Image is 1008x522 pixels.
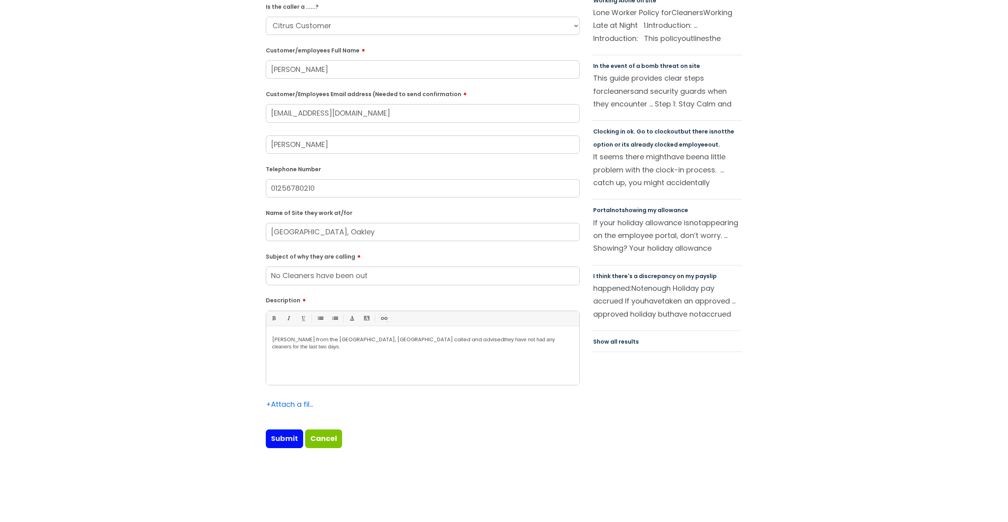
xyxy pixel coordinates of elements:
[266,164,580,173] label: Telephone Number
[272,336,573,350] p: [PERSON_NAME] from the [GEOGRAPHIC_DATA], [GEOGRAPHIC_DATA] called and advised
[593,282,741,320] p: happened: enough Holiday pay accrued If you taken an approved ... approved holiday but accrued en...
[593,272,717,280] a: I think there's a discrepancy on my payslip
[298,313,308,323] a: Underline(Ctrl-U)
[266,88,580,98] label: Customer/Employees Email address (Needed to send confirmation
[631,283,644,293] span: Not
[593,151,741,189] p: It seems there might a little problem with the clock-in process. ... catch up, you might accident...
[667,152,684,162] span: have
[708,141,720,149] span: out.
[593,217,741,255] p: If your holiday allowance is appearing on the employee portal, don’t worry. ... Showing? Your hol...
[305,429,342,448] a: Cancel
[330,313,340,323] a: 1. Ordered List (Ctrl-Shift-8)
[604,86,634,96] span: cleaners
[593,6,741,44] p: Lone Worker Policy for Working Late at Night 1.Introduction: ... Introduction: This policy the gu...
[266,44,580,54] label: Customer/employees Full Name
[671,8,703,17] span: Cleaners
[362,313,371,323] a: Back Color
[593,338,639,346] a: Show all results
[347,313,357,323] a: Font Color
[670,128,681,135] span: out
[266,398,313,411] div: Attach a file
[593,128,734,148] a: Clocking in ok. Go to clockoutbut there isnotthe option or its already clocked employeeout.
[266,135,580,154] input: Your Name
[266,104,580,122] input: Email
[593,72,741,110] p: This guide provides clear steps for and security guards when they encounter ... Step 1: Stay Calm...
[269,313,279,323] a: Bold (Ctrl-B)
[644,296,662,306] span: have
[611,206,622,214] span: not
[266,251,580,260] label: Subject of why they are calling
[379,313,389,323] a: Link
[686,152,704,162] span: been
[266,208,580,217] label: Name of Site they work at/for
[714,128,724,135] span: not
[670,309,687,319] span: have
[593,62,700,70] a: In the event of a bomb threat on site
[593,206,688,214] a: Portalnotshowing my allowance
[315,313,325,323] a: • Unordered List (Ctrl-Shift-7)
[266,2,580,10] label: Is the caller a ......?
[681,33,709,43] span: outlines
[689,218,701,228] span: not
[689,309,701,319] span: not
[283,313,293,323] a: Italic (Ctrl-I)
[266,429,303,448] input: Submit
[266,294,580,304] label: Description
